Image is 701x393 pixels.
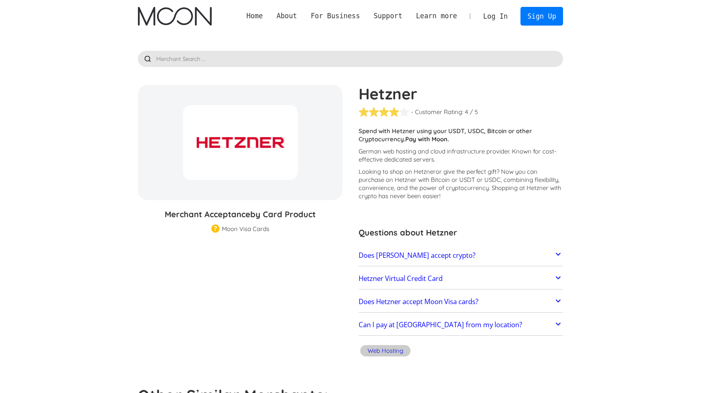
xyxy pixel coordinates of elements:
[270,11,304,21] div: About
[411,108,463,116] div: - Customer Rating:
[476,7,514,25] a: Log In
[359,321,522,329] h2: Can I pay at [GEOGRAPHIC_DATA] from my location?
[368,347,403,355] div: Web Hosting
[250,209,316,219] span: by Card Product
[240,11,270,21] a: Home
[277,11,297,21] div: About
[222,225,269,233] div: Moon Visa Cards
[359,247,563,264] a: Does [PERSON_NAME] accept crypto?
[359,147,563,164] p: German web hosting and cloud infrastructure provider. Known for cost-effective dedicated servers.
[359,127,563,143] p: Spend with Hetzner using your USDT, USDC, Bitcoin or other Cryptocurrency.
[359,344,412,360] a: Web Hosting
[359,274,443,283] h2: Hetzner Virtual Credit Card
[367,11,409,21] div: Support
[405,135,449,143] strong: Pay with Moon.
[416,11,457,21] div: Learn more
[359,168,563,200] p: Looking to shop on Hetzner ? Now you can purchase on Hetzner with Bitcoin or USDT or USDC, combin...
[359,85,563,103] h1: Hetzner
[436,168,497,175] span: or give the perfect gift
[138,208,342,220] h3: Merchant Acceptance
[409,11,464,21] div: Learn more
[470,108,478,116] div: / 5
[138,7,211,26] a: home
[359,317,563,334] a: Can I pay at [GEOGRAPHIC_DATA] from my location?
[138,51,563,67] input: Merchant Search ...
[138,7,211,26] img: Moon Logo
[359,270,563,287] a: Hetzner Virtual Credit Card
[465,108,468,116] div: 4
[359,227,563,239] h3: Questions about Hetzner
[311,11,360,21] div: For Business
[520,7,563,25] a: Sign Up
[359,293,563,310] a: Does Hetzner accept Moon Visa cards?
[359,251,475,259] h2: Does [PERSON_NAME] accept crypto?
[374,11,402,21] div: Support
[304,11,367,21] div: For Business
[359,298,478,306] h2: Does Hetzner accept Moon Visa cards?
